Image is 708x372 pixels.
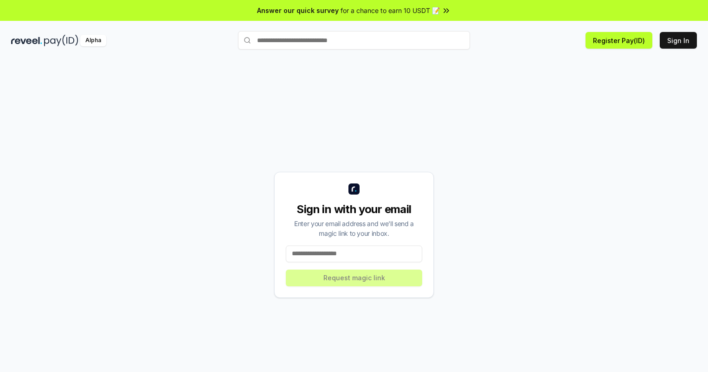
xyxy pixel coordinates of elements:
div: Sign in with your email [286,202,422,217]
span: for a chance to earn 10 USDT 📝 [341,6,440,15]
button: Sign In [660,32,697,49]
button: Register Pay(ID) [586,32,652,49]
img: reveel_dark [11,35,42,46]
img: logo_small [348,183,360,195]
div: Alpha [80,35,106,46]
img: pay_id [44,35,78,46]
div: Enter your email address and we’ll send a magic link to your inbox. [286,219,422,238]
span: Answer our quick survey [257,6,339,15]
